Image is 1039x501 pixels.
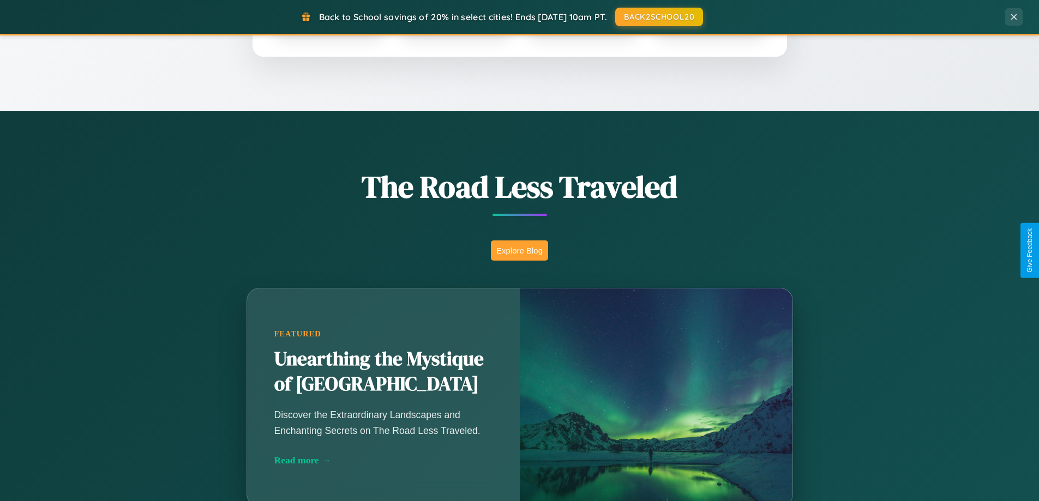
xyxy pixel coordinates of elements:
[193,166,847,208] h1: The Road Less Traveled
[319,11,607,22] span: Back to School savings of 20% in select cities! Ends [DATE] 10am PT.
[491,240,548,261] button: Explore Blog
[1026,228,1034,273] div: Give Feedback
[274,407,493,438] p: Discover the Extraordinary Landscapes and Enchanting Secrets on The Road Less Traveled.
[274,347,493,397] h2: Unearthing the Mystique of [GEOGRAPHIC_DATA]
[274,329,493,339] div: Featured
[615,8,703,26] button: BACK2SCHOOL20
[274,455,493,466] div: Read more →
